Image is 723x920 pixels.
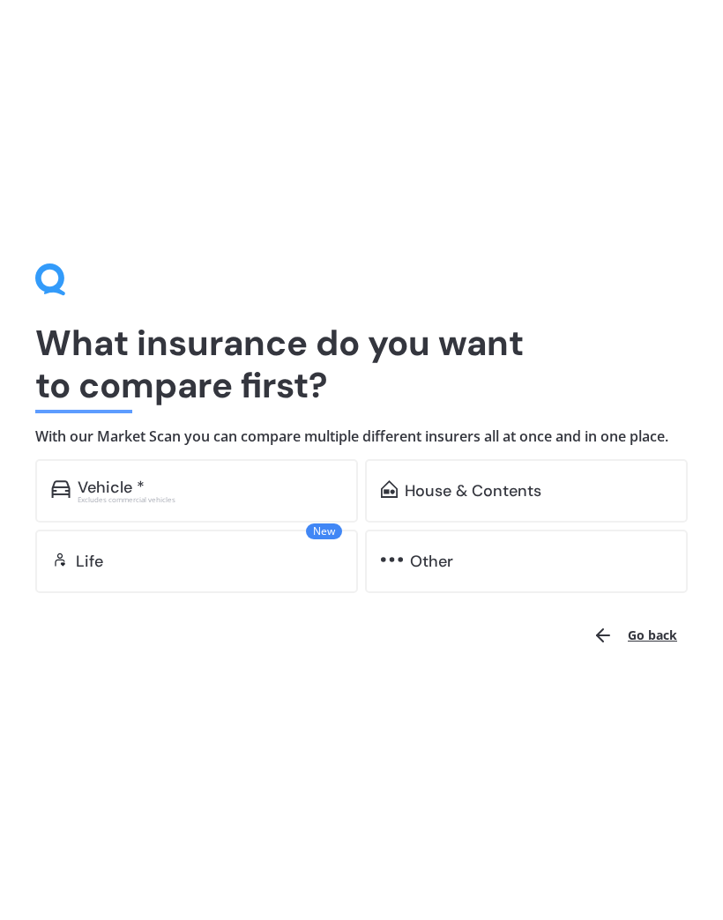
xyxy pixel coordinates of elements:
[381,551,403,568] img: other.81dba5aafe580aa69f38.svg
[35,427,688,446] h4: With our Market Scan you can compare multiple different insurers all at once and in one place.
[51,551,69,568] img: life.f720d6a2d7cdcd3ad642.svg
[381,480,398,498] img: home-and-contents.b802091223b8502ef2dd.svg
[35,322,688,406] h1: What insurance do you want to compare first?
[76,553,103,570] div: Life
[78,496,342,503] div: Excludes commercial vehicles
[405,482,541,500] div: House & Contents
[51,480,71,498] img: car.f15378c7a67c060ca3f3.svg
[410,553,453,570] div: Other
[582,614,688,657] button: Go back
[306,523,342,539] span: New
[78,479,145,496] div: Vehicle *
